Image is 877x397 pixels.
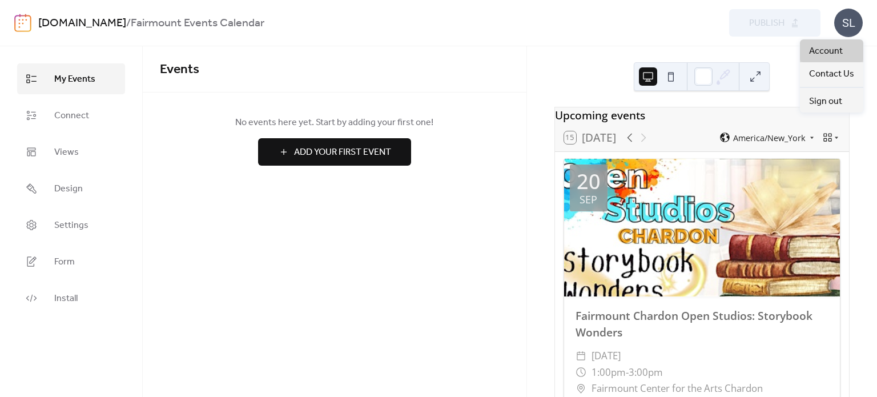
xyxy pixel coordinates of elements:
div: Upcoming events [555,107,849,124]
a: Views [17,137,125,167]
img: logo [14,14,31,32]
a: My Events [17,63,125,94]
span: Connect [54,109,89,123]
div: ​ [576,380,586,397]
span: 3:00pm [629,364,663,381]
span: [DATE] [592,348,621,364]
a: Design [17,173,125,204]
div: 20 [577,171,601,192]
span: Contact Us [809,67,854,81]
a: Add Your First Event [160,138,509,166]
span: Form [54,255,75,269]
span: Design [54,182,83,196]
b: Fairmount Events Calendar [131,13,264,34]
a: Contact Us [800,62,863,85]
span: Events [160,57,199,82]
div: ​ [576,364,586,381]
span: Settings [54,219,88,232]
b: / [126,13,131,34]
span: No events here yet. Start by adding your first one! [160,116,509,130]
span: Add Your First Event [294,146,391,159]
span: Fairmount Center for the Arts Chardon [592,380,763,397]
a: [DOMAIN_NAME] [38,13,126,34]
a: Connect [17,100,125,131]
a: Settings [17,210,125,240]
button: Add Your First Event [258,138,411,166]
a: Account [800,39,863,62]
div: SL [834,9,863,37]
a: Fairmount Chardon Open Studios: Storybook Wonders [576,308,812,340]
span: America/New_York [733,134,806,142]
span: Account [809,45,843,58]
span: 1:00pm [592,364,626,381]
div: ​ [576,348,586,364]
span: Views [54,146,79,159]
div: Sep [580,194,597,204]
span: My Events [54,73,95,86]
a: Form [17,246,125,277]
span: Install [54,292,78,306]
span: Sign out [809,95,842,109]
span: - [626,364,629,381]
a: Install [17,283,125,314]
